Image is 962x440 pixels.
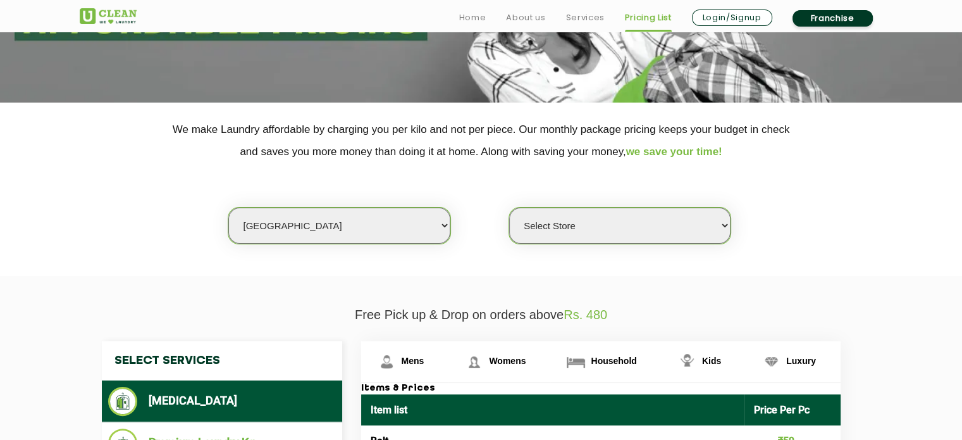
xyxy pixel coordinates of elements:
[676,351,698,373] img: Kids
[489,356,526,366] span: Womens
[625,10,672,25] a: Pricing List
[376,351,398,373] img: Mens
[80,8,137,24] img: UClean Laundry and Dry Cleaning
[744,394,841,425] th: Price Per Pc
[792,10,873,27] a: Franchise
[459,10,486,25] a: Home
[80,308,883,322] p: Free Pick up & Drop on orders above
[692,9,772,26] a: Login/Signup
[102,341,342,380] h4: Select Services
[591,356,636,366] span: Household
[108,387,138,416] img: Dry Cleaning
[626,146,722,158] span: we save your time!
[565,351,587,373] img: Household
[108,387,336,416] li: [MEDICAL_DATA]
[80,118,883,163] p: We make Laundry affordable by charging you per kilo and not per piece. Our monthly package pricin...
[361,383,841,394] h3: Items & Prices
[402,356,424,366] span: Mens
[786,356,816,366] span: Luxury
[564,308,607,322] span: Rs. 480
[702,356,721,366] span: Kids
[760,351,782,373] img: Luxury
[463,351,485,373] img: Womens
[361,394,745,425] th: Item list
[565,10,604,25] a: Services
[506,10,545,25] a: About us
